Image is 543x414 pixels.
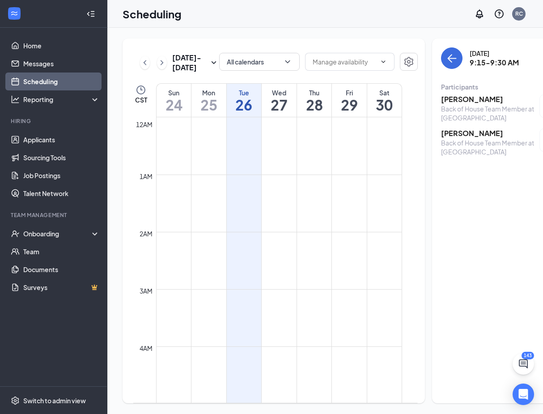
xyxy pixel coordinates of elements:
[11,229,20,238] svg: UserCheck
[446,53,457,64] svg: ArrowLeft
[23,260,100,278] a: Documents
[513,384,534,405] div: Open Intercom Messenger
[172,53,208,73] h3: [DATE] - [DATE]
[23,229,92,238] div: Onboarding
[297,84,332,117] a: August 28, 2025
[157,57,166,68] svg: ChevronRight
[441,104,535,122] div: Back of House Team Member at [GEOGRAPHIC_DATA]
[140,56,150,69] button: ChevronLeft
[23,55,100,73] a: Messages
[138,229,154,239] div: 2am
[11,95,20,104] svg: Analysis
[441,47,462,69] button: back-button
[23,37,100,55] a: Home
[219,53,300,71] button: All calendarsChevronDown
[515,10,523,17] div: RC
[332,84,367,117] a: August 29, 2025
[522,352,534,359] div: 143
[123,6,182,21] h1: Scheduling
[474,9,485,19] svg: Notifications
[470,58,519,68] h3: 9:15-9:30 AM
[157,88,191,97] div: Sun
[403,56,414,67] svg: Settings
[134,120,154,129] div: 12am
[157,97,191,112] h1: 24
[23,184,100,202] a: Talent Network
[23,149,100,166] a: Sourcing Tools
[157,84,191,117] a: August 24, 2025
[11,211,98,219] div: Team Management
[23,396,86,405] div: Switch to admin view
[191,97,226,112] h1: 25
[262,84,297,117] a: August 27, 2025
[227,84,262,117] a: August 26, 2025
[135,95,147,104] span: CST
[138,343,154,353] div: 4am
[283,57,292,66] svg: ChevronDown
[191,88,226,97] div: Mon
[400,53,418,71] button: Settings
[227,88,262,97] div: Tue
[332,97,367,112] h1: 29
[136,85,146,95] svg: Clock
[11,117,98,125] div: Hiring
[441,138,535,156] div: Back of House Team Member at [GEOGRAPHIC_DATA]
[441,128,535,138] h3: [PERSON_NAME]
[138,171,154,181] div: 1am
[23,278,100,296] a: SurveysCrown
[11,396,20,405] svg: Settings
[513,353,534,375] button: ChatActive
[262,97,297,112] h1: 27
[227,97,262,112] h1: 26
[518,359,529,369] svg: ChatActive
[23,243,100,260] a: Team
[262,88,297,97] div: Wed
[10,9,19,18] svg: WorkstreamLogo
[367,84,402,117] a: August 30, 2025
[297,97,332,112] h1: 28
[332,88,367,97] div: Fri
[313,57,376,67] input: Manage availability
[138,286,154,296] div: 3am
[157,56,167,69] button: ChevronRight
[367,97,402,112] h1: 30
[86,9,95,18] svg: Collapse
[367,88,402,97] div: Sat
[23,131,100,149] a: Applicants
[380,58,387,65] svg: ChevronDown
[138,401,154,410] div: 5am
[400,53,418,73] a: Settings
[23,95,100,104] div: Reporting
[191,84,226,117] a: August 25, 2025
[140,57,149,68] svg: ChevronLeft
[23,73,100,90] a: Scheduling
[297,88,332,97] div: Thu
[208,57,219,68] svg: SmallChevronDown
[494,9,505,19] svg: QuestionInfo
[23,166,100,184] a: Job Postings
[441,94,535,104] h3: [PERSON_NAME]
[470,49,519,58] div: [DATE]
